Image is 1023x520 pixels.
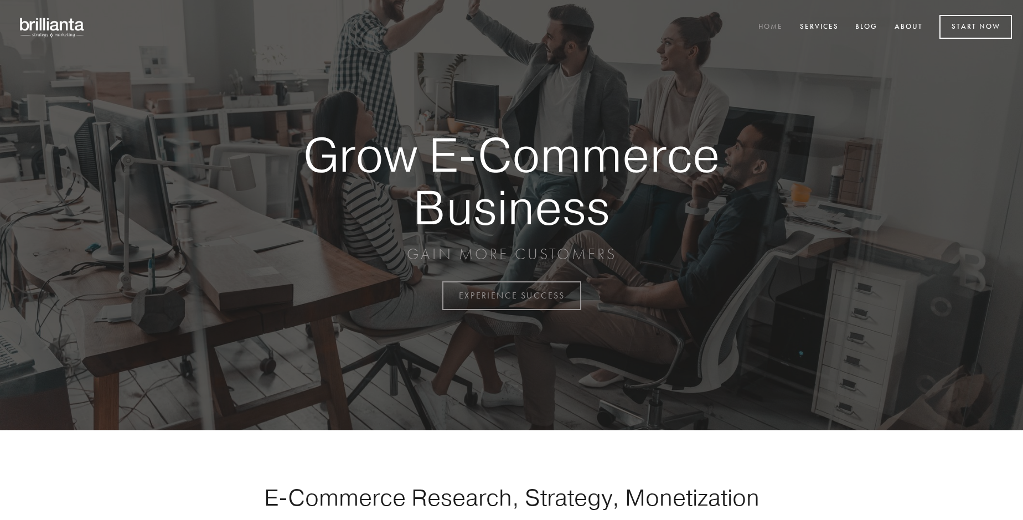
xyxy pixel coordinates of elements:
a: About [887,18,930,37]
strong: Grow E-Commerce Business [265,128,758,233]
a: Home [751,18,790,37]
a: Blog [848,18,885,37]
img: brillianta - research, strategy, marketing [11,11,94,43]
a: Start Now [939,15,1012,39]
a: Services [793,18,846,37]
h1: E-Commerce Research, Strategy, Monetization [229,483,794,511]
a: EXPERIENCE SUCCESS [442,281,581,310]
p: GAIN MORE CUSTOMERS [265,244,758,264]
